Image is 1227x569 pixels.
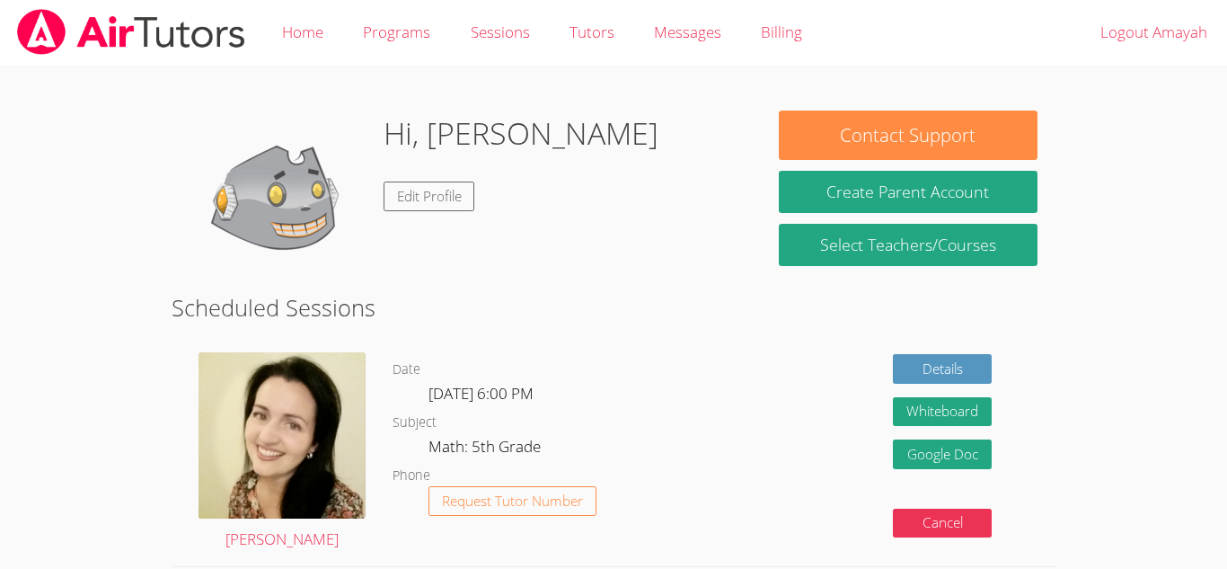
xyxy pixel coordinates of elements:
span: Messages [654,22,721,42]
button: Whiteboard [893,397,992,427]
span: Request Tutor Number [442,494,583,508]
h1: Hi, [PERSON_NAME] [384,111,658,156]
button: Request Tutor Number [428,486,596,516]
img: Screenshot%202022-07-16%2010.55.09%20PM.png [199,352,366,519]
dd: Math: 5th Grade [428,434,544,465]
a: [PERSON_NAME] [199,352,366,552]
span: [DATE] 6:00 PM [428,383,534,404]
a: Details [893,354,992,384]
img: airtutors_banner-c4298cdbf04f3fff15de1276eac7730deb9818008684d7c2e4769d2f7ddbe033.png [15,9,247,55]
button: Create Parent Account [779,171,1037,213]
button: Contact Support [779,111,1037,160]
a: Google Doc [893,440,992,469]
dt: Phone [393,465,430,487]
button: Cancel [893,509,992,538]
dt: Date [393,359,420,381]
dt: Subject [393,412,437,434]
h2: Scheduled Sessions [172,290,1055,325]
a: Select Teachers/Courses [779,224,1037,266]
img: default.png [190,111,369,290]
a: Edit Profile [384,182,475,211]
